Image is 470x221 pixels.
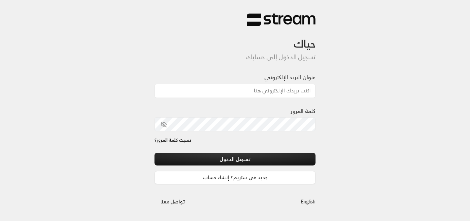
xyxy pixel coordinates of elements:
img: Stream Logo [247,13,316,27]
a: جديد في ستريم؟ إنشاء حساب [154,171,316,184]
button: تسجيل الدخول [154,153,316,165]
label: عنوان البريد الإلكتروني [264,73,316,81]
input: اكتب بريدك الإلكتروني هنا [154,84,316,98]
label: كلمة المرور [291,107,316,115]
a: نسيت كلمة المرور؟ [154,137,191,144]
a: تواصل معنا [154,197,191,206]
a: English [301,195,316,208]
h5: تسجيل الدخول إلى حسابك [154,53,316,61]
h3: حياك [154,27,316,50]
button: تواصل معنا [154,195,191,208]
button: toggle password visibility [158,119,170,130]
